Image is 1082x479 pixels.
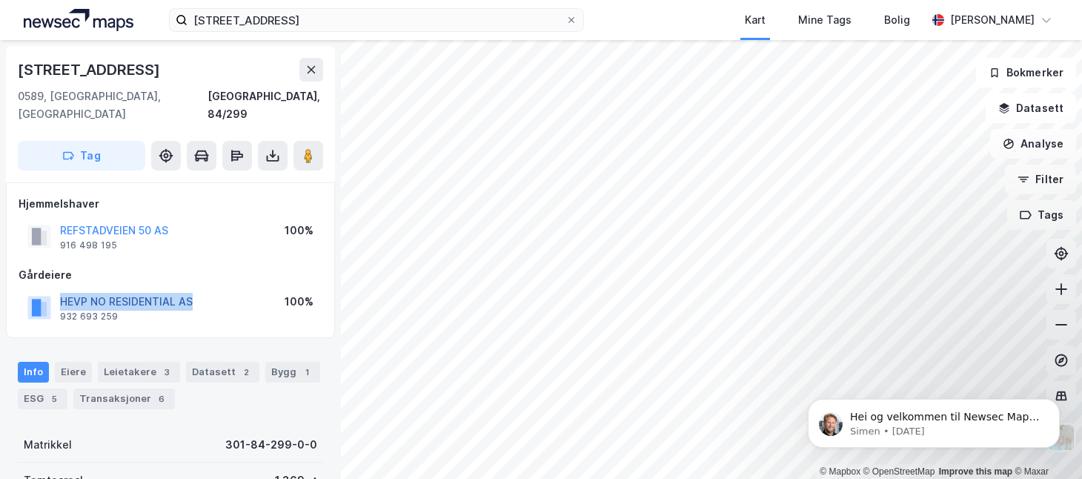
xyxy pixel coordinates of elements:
div: 3 [159,365,174,380]
div: [STREET_ADDRESS] [18,58,163,82]
div: Info [18,362,49,383]
button: Datasett [986,93,1076,123]
div: 1 [299,365,314,380]
div: 0589, [GEOGRAPHIC_DATA], [GEOGRAPHIC_DATA] [18,87,208,123]
div: Mine Tags [798,11,852,29]
button: Filter [1005,165,1076,194]
div: Leietakere [98,362,180,383]
div: 301-84-299-0-0 [225,436,317,454]
div: 6 [154,392,169,406]
button: Analyse [990,129,1076,159]
div: Bygg [265,362,320,383]
div: Transaksjoner [73,389,175,409]
div: Bolig [884,11,910,29]
a: Improve this map [939,466,1012,477]
div: 932 693 259 [60,311,118,323]
a: Mapbox [820,466,860,477]
div: [PERSON_NAME] [950,11,1035,29]
button: Tag [18,141,145,171]
div: 5 [47,392,62,406]
img: logo.a4113a55bc3d86da70a041830d287a7e.svg [24,9,133,31]
button: Bokmerker [976,58,1076,87]
div: Hjemmelshaver [19,195,322,213]
input: Søk på adresse, matrikkel, gårdeiere, leietakere eller personer [187,9,565,31]
div: 100% [285,222,313,239]
button: Tags [1007,200,1076,230]
div: ESG [18,389,67,409]
div: 100% [285,293,313,311]
div: Gårdeiere [19,266,322,284]
div: [GEOGRAPHIC_DATA], 84/299 [208,87,323,123]
div: 916 498 195 [60,239,117,251]
iframe: Intercom notifications message [786,368,1082,472]
div: Kart [745,11,766,29]
a: OpenStreetMap [863,466,935,477]
div: Matrikkel [24,436,72,454]
div: 2 [239,365,253,380]
div: Datasett [186,362,259,383]
div: Eiere [55,362,92,383]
